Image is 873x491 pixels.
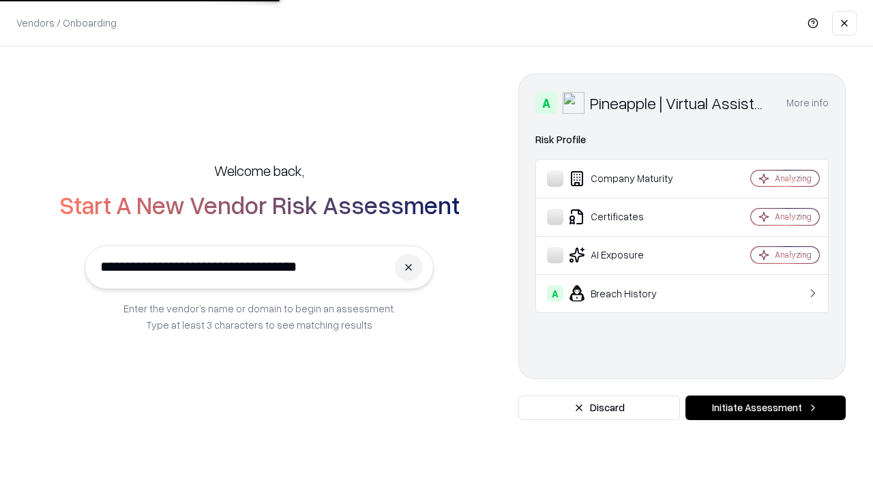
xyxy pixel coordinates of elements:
[775,211,812,222] div: Analyzing
[535,92,557,114] div: A
[518,396,680,420] button: Discard
[59,191,460,218] h2: Start A New Vendor Risk Assessment
[547,285,563,301] div: A
[547,247,710,263] div: AI Exposure
[123,300,396,333] p: Enter the vendor’s name or domain to begin an assessment. Type at least 3 characters to see match...
[590,92,770,114] div: Pineapple | Virtual Assistant Agency
[775,173,812,184] div: Analyzing
[535,132,829,148] div: Risk Profile
[214,161,304,180] h5: Welcome back,
[775,249,812,261] div: Analyzing
[786,91,829,115] button: More info
[547,209,710,225] div: Certificates
[685,396,846,420] button: Initiate Assessment
[547,285,710,301] div: Breach History
[547,170,710,187] div: Company Maturity
[16,16,117,30] p: Vendors / Onboarding
[563,92,585,114] img: Pineapple | Virtual Assistant Agency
